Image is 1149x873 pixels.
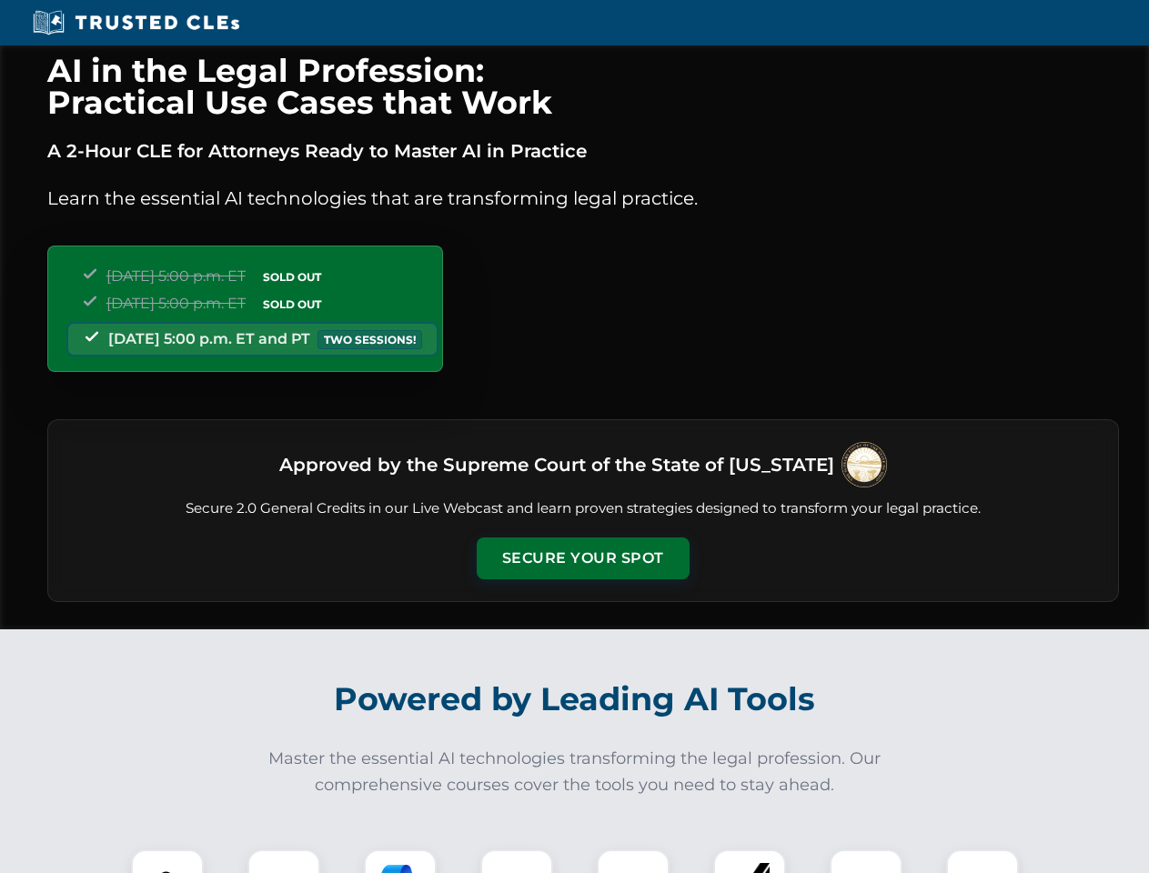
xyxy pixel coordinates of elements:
[70,498,1096,519] p: Secure 2.0 General Credits in our Live Webcast and learn proven strategies designed to transform ...
[106,295,246,312] span: [DATE] 5:00 p.m. ET
[257,295,328,314] span: SOLD OUT
[279,448,834,481] h3: Approved by the Supreme Court of the State of [US_STATE]
[842,442,887,487] img: Supreme Court of Ohio
[47,184,1119,213] p: Learn the essential AI technologies that are transforming legal practice.
[477,537,690,579] button: Secure Your Spot
[257,746,893,798] p: Master the essential AI technologies transforming the legal profession. Our comprehensive courses...
[47,136,1119,166] p: A 2-Hour CLE for Attorneys Ready to Master AI in Practice
[27,9,245,36] img: Trusted CLEs
[257,267,328,286] span: SOLD OUT
[47,55,1119,118] h1: AI in the Legal Profession: Practical Use Cases that Work
[106,267,246,285] span: [DATE] 5:00 p.m. ET
[71,667,1079,731] h2: Powered by Leading AI Tools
